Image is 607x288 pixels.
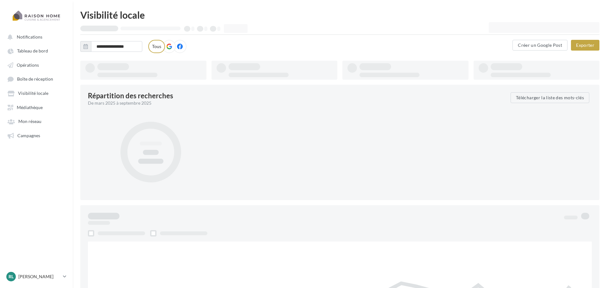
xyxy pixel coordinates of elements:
[4,59,69,70] a: Opérations
[4,101,69,113] a: Médiathèque
[17,133,40,138] span: Campagnes
[17,48,48,54] span: Tableau de bord
[4,130,69,141] a: Campagnes
[4,73,69,85] a: Boîte de réception
[18,273,60,280] p: [PERSON_NAME]
[17,62,39,68] span: Opérations
[4,31,66,42] button: Notifications
[17,77,53,82] span: Boîte de réception
[4,115,69,127] a: Mon réseau
[4,87,69,99] a: Visibilité locale
[80,10,599,20] div: Visibilité locale
[88,100,506,106] div: De mars 2025 à septembre 2025
[148,40,165,53] label: Tous
[18,119,41,124] span: Mon réseau
[18,91,48,96] span: Visibilité locale
[5,271,68,283] a: RL [PERSON_NAME]
[511,92,589,103] button: Télécharger la liste des mots-clés
[9,273,14,280] span: RL
[88,92,173,99] div: Répartition des recherches
[571,40,599,51] button: Exporter
[17,34,42,40] span: Notifications
[512,40,567,51] button: Créer un Google Post
[17,105,43,110] span: Médiathèque
[4,45,69,56] a: Tableau de bord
